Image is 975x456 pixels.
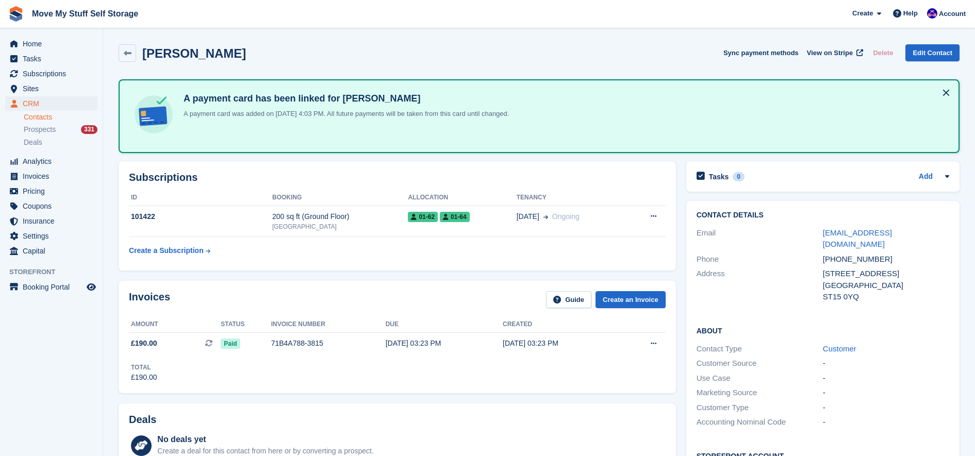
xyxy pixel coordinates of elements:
[823,387,949,399] div: -
[85,281,97,293] a: Preview store
[24,124,97,135] a: Prospects 331
[129,211,272,222] div: 101422
[5,52,97,66] a: menu
[142,46,246,60] h2: [PERSON_NAME]
[823,373,949,384] div: -
[733,172,745,181] div: 0
[5,199,97,213] a: menu
[8,6,24,22] img: stora-icon-8386f47178a22dfd0bd8f6a31ec36ba5ce8667c1dd55bd0f319d3a0aa187defe.svg
[23,66,85,81] span: Subscriptions
[697,402,823,414] div: Customer Type
[386,338,503,349] div: [DATE] 03:23 PM
[697,325,949,335] h2: About
[131,363,157,372] div: Total
[129,190,272,206] th: ID
[23,81,85,96] span: Sites
[852,8,873,19] span: Create
[709,172,729,181] h2: Tasks
[869,44,897,61] button: Delete
[5,169,97,183] a: menu
[129,291,170,308] h2: Invoices
[697,416,823,428] div: Accounting Nominal Code
[440,212,470,222] span: 01-64
[905,44,960,61] a: Edit Contact
[129,245,204,256] div: Create a Subscription
[517,190,627,206] th: Tenancy
[552,212,580,221] span: Ongoing
[23,244,85,258] span: Capital
[823,358,949,369] div: -
[723,44,799,61] button: Sync payment methods
[24,125,56,134] span: Prospects
[697,358,823,369] div: Customer Source
[272,222,408,231] div: [GEOGRAPHIC_DATA]
[24,137,97,148] a: Deals
[697,373,823,384] div: Use Case
[23,169,85,183] span: Invoices
[131,372,157,383] div: £190.00
[386,316,503,333] th: Due
[823,280,949,292] div: [GEOGRAPHIC_DATA]
[23,280,85,294] span: Booking Portal
[129,414,156,426] h2: Deals
[23,229,85,243] span: Settings
[697,254,823,265] div: Phone
[23,52,85,66] span: Tasks
[221,316,271,333] th: Status
[5,96,97,111] a: menu
[517,211,539,222] span: [DATE]
[927,8,937,19] img: Jade Whetnall
[272,190,408,206] th: Booking
[28,5,142,22] a: Move My Stuff Self Storage
[408,212,438,222] span: 01-62
[823,344,856,353] a: Customer
[179,109,509,119] p: A payment card was added on [DATE] 4:03 PM. All future payments will be taken from this card unti...
[697,343,823,355] div: Contact Type
[807,48,853,58] span: View on Stripe
[823,416,949,428] div: -
[596,291,666,308] a: Create an Invoice
[5,280,97,294] a: menu
[5,37,97,51] a: menu
[697,211,949,219] h2: Contact Details
[697,227,823,250] div: Email
[9,267,103,277] span: Storefront
[408,190,516,206] th: Allocation
[5,66,97,81] a: menu
[23,96,85,111] span: CRM
[81,125,97,134] div: 331
[5,81,97,96] a: menu
[271,338,386,349] div: 71B4A788-3815
[5,244,97,258] a: menu
[697,387,823,399] div: Marketing Source
[697,268,823,303] div: Address
[129,316,221,333] th: Amount
[5,184,97,198] a: menu
[179,93,509,105] h4: A payment card has been linked for [PERSON_NAME]
[157,433,373,446] div: No deals yet
[23,199,85,213] span: Coupons
[132,93,175,136] img: card-linked-ebf98d0992dc2aeb22e95c0e3c79077019eb2392cfd83c6a337811c24bc77127.svg
[823,254,949,265] div: [PHONE_NUMBER]
[803,44,865,61] a: View on Stripe
[546,291,591,308] a: Guide
[919,171,933,183] a: Add
[129,241,210,260] a: Create a Subscription
[823,291,949,303] div: ST15 0YQ
[23,184,85,198] span: Pricing
[5,214,97,228] a: menu
[503,316,620,333] th: Created
[24,112,97,122] a: Contacts
[131,338,157,349] span: £190.00
[23,154,85,168] span: Analytics
[503,338,620,349] div: [DATE] 03:23 PM
[221,339,240,349] span: Paid
[272,211,408,222] div: 200 sq ft (Ground Floor)
[903,8,918,19] span: Help
[23,214,85,228] span: Insurance
[823,228,892,249] a: [EMAIL_ADDRESS][DOMAIN_NAME]
[129,172,666,183] h2: Subscriptions
[23,37,85,51] span: Home
[823,268,949,280] div: [STREET_ADDRESS]
[5,154,97,168] a: menu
